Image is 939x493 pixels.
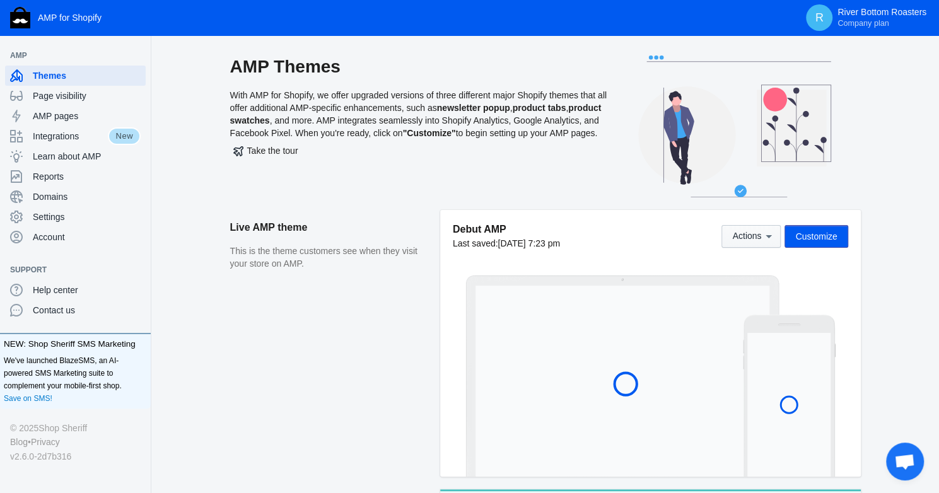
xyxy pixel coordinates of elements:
[230,139,301,162] button: Take the tour
[108,127,141,145] span: New
[5,86,146,106] a: Page visibility
[784,225,848,248] button: Customize
[837,7,926,28] p: River Bottom Roasters
[33,211,141,223] span: Settings
[33,90,141,102] span: Page visibility
[453,237,560,250] div: Last saved:
[31,435,60,449] a: Privacy
[33,190,141,203] span: Domains
[743,315,836,477] img: Mobile frame
[10,264,128,276] span: Support
[230,55,609,210] div: With AMP for Shopify, we offer upgraded versions of three different major Shopify themes that all...
[498,238,560,248] span: [DATE] 7:23 pm
[128,267,148,272] button: Add a sales channel
[465,275,780,477] img: Laptop frame
[10,449,141,463] div: v2.6.0-2d7b316
[5,106,146,126] a: AMP pages
[813,11,825,24] span: R
[33,170,141,183] span: Reports
[5,207,146,227] a: Settings
[230,210,428,245] h2: Live AMP theme
[5,227,146,247] a: Account
[437,103,510,113] b: newsletter popup
[233,146,298,156] span: Take the tour
[512,103,566,113] b: product tabs
[837,18,889,28] span: Company plan
[33,69,141,82] span: Themes
[33,150,141,163] span: Learn about AMP
[33,304,141,316] span: Contact us
[38,13,102,23] span: AMP for Shopify
[38,421,87,435] a: Shop Sheriff
[4,392,52,405] a: Save on SMS!
[10,7,30,28] img: Shop Sheriff Logo
[402,128,455,138] b: "Customize"
[5,166,146,187] a: Reports
[5,66,146,86] a: Themes
[5,126,146,146] a: IntegrationsNew
[5,300,146,320] a: Contact us
[5,187,146,207] a: Domains
[10,435,28,449] a: Blog
[10,421,141,435] div: © 2025
[795,231,837,241] span: Customize
[33,284,141,296] span: Help center
[230,55,609,78] h2: AMP Themes
[33,231,141,243] span: Account
[732,231,761,241] span: Actions
[886,443,924,480] div: Open chat
[721,225,781,248] button: Actions
[230,245,428,270] p: This is the theme customers see when they visit your store on AMP.
[453,223,560,236] h5: Debut AMP
[33,110,141,122] span: AMP pages
[128,53,148,58] button: Add a sales channel
[33,130,108,142] span: Integrations
[5,146,146,166] a: Learn about AMP
[10,435,141,449] div: •
[10,49,128,62] span: AMP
